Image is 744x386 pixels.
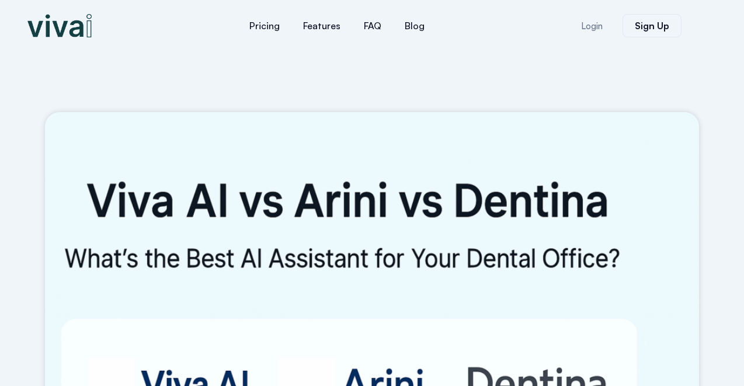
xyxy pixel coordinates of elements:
[393,12,436,40] a: Blog
[352,12,393,40] a: FAQ
[238,12,291,40] a: Pricing
[623,14,682,37] a: Sign Up
[567,15,617,37] a: Login
[635,21,669,30] span: Sign Up
[168,12,506,40] nav: Menu
[291,12,352,40] a: Features
[581,22,603,30] span: Login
